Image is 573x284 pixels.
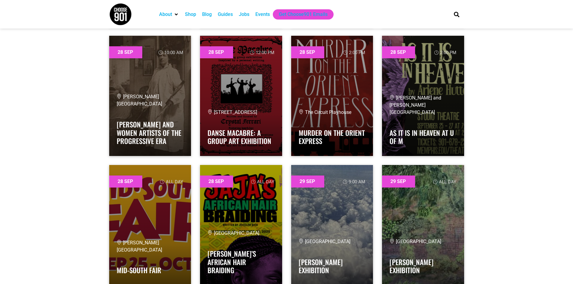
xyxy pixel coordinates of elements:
a: Danse Macabre: A Group Art Exhibition [208,128,271,146]
span: [PERSON_NAME][GEOGRAPHIC_DATA] [117,94,162,107]
span: [PERSON_NAME] and [PERSON_NAME][GEOGRAPHIC_DATA] [390,95,441,115]
a: [PERSON_NAME]’s African Hair Braiding [208,249,256,275]
a: [PERSON_NAME] and Women Artists of the Progressive Era [117,119,181,146]
span: [GEOGRAPHIC_DATA] [299,239,350,244]
span: The Circuit Playhouse [299,109,351,115]
a: About [159,11,172,18]
a: Blog [202,11,212,18]
a: As It Is in Heaven at U of M [390,128,454,146]
a: Get Choose901 Emails [279,11,328,18]
a: Mid-South Fair [117,265,161,275]
a: Guides [218,11,233,18]
div: Search [451,9,461,19]
nav: Main nav [156,9,444,20]
span: [PERSON_NAME][GEOGRAPHIC_DATA] [117,240,162,253]
a: Shop [185,11,196,18]
a: [PERSON_NAME] Exhibition [390,257,433,276]
span: [GEOGRAPHIC_DATA] [208,230,259,236]
span: [GEOGRAPHIC_DATA] [390,239,441,244]
a: MURDER ON THE ORIENT EXPRESS [299,128,365,146]
a: Jobs [239,11,249,18]
span: [STREET_ADDRESS] [208,109,257,115]
a: Events [255,11,270,18]
a: [PERSON_NAME] Exhibition [299,257,343,276]
div: About [156,9,182,20]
